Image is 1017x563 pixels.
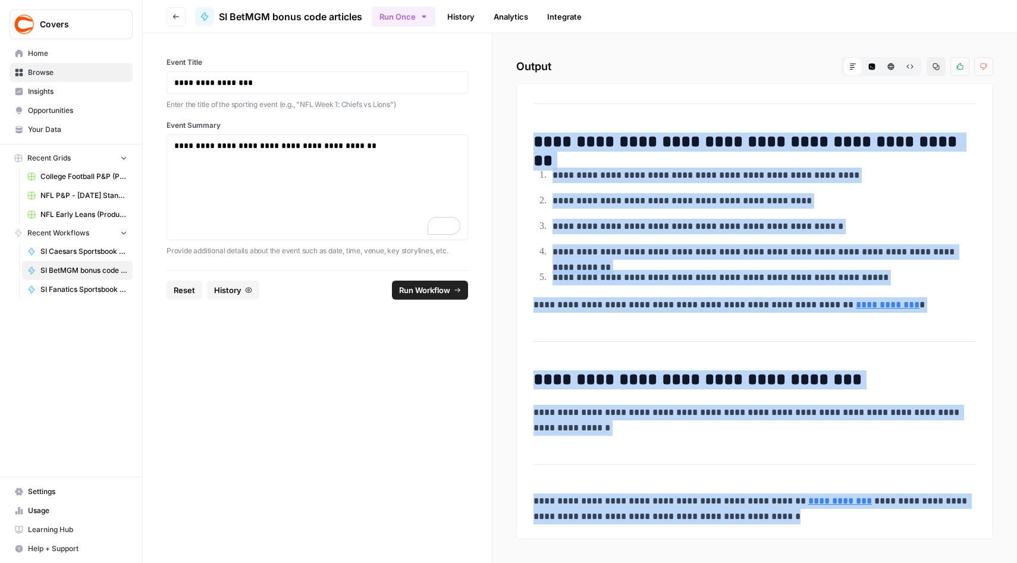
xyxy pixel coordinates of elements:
[40,18,112,30] span: Covers
[516,57,993,76] h2: Output
[28,67,127,78] span: Browse
[372,7,435,27] button: Run Once
[28,124,127,135] span: Your Data
[22,167,133,186] a: College Football P&P (Production) Grid (1)
[10,101,133,120] a: Opportunities
[10,10,133,39] button: Workspace: Covers
[10,44,133,63] a: Home
[27,153,71,163] span: Recent Grids
[28,48,127,59] span: Home
[40,265,127,276] span: SI BetMGM bonus code articles
[40,171,127,182] span: College Football P&P (Production) Grid (1)
[28,524,127,535] span: Learning Hub
[28,505,127,516] span: Usage
[167,99,468,111] p: Enter the title of the sporting event (e.g., "NFL Week 1: Chiefs vs Lions")
[167,57,468,68] label: Event Title
[10,149,133,167] button: Recent Grids
[14,14,35,35] img: Covers Logo
[22,186,133,205] a: NFL P&P - [DATE] Standard (Production) Grid
[174,284,195,296] span: Reset
[40,246,127,257] span: SI Caesars Sportsbook promo code articles
[10,501,133,520] a: Usage
[10,224,133,242] button: Recent Workflows
[28,105,127,116] span: Opportunities
[27,228,89,238] span: Recent Workflows
[214,284,241,296] span: History
[10,120,133,139] a: Your Data
[10,539,133,558] button: Help + Support
[10,482,133,501] a: Settings
[167,281,202,300] button: Reset
[22,205,133,224] a: NFL Early Leans (Production) Grid (3)
[40,209,127,220] span: NFL Early Leans (Production) Grid (3)
[440,7,482,26] a: History
[392,281,468,300] button: Run Workflow
[10,63,133,82] a: Browse
[10,520,133,539] a: Learning Hub
[28,486,127,497] span: Settings
[10,82,133,101] a: Insights
[22,242,133,261] a: SI Caesars Sportsbook promo code articles
[167,120,468,131] label: Event Summary
[40,284,127,295] span: SI Fanatics Sportsbook promo articles
[28,543,127,554] span: Help + Support
[174,140,460,235] div: To enrich screen reader interactions, please activate Accessibility in Grammarly extension settings
[219,10,362,24] span: SI BetMGM bonus code articles
[540,7,589,26] a: Integrate
[167,245,468,257] p: Provide additional details about the event such as date, time, venue, key storylines, etc.
[28,86,127,97] span: Insights
[22,280,133,299] a: SI Fanatics Sportsbook promo articles
[207,281,259,300] button: History
[486,7,535,26] a: Analytics
[195,7,362,26] a: SI BetMGM bonus code articles
[399,284,450,296] span: Run Workflow
[40,190,127,201] span: NFL P&P - [DATE] Standard (Production) Grid
[22,261,133,280] a: SI BetMGM bonus code articles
